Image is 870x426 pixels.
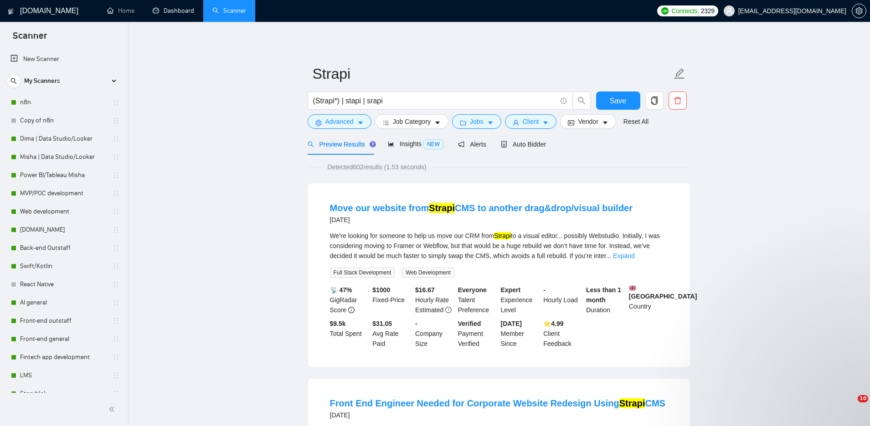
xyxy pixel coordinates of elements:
b: $ 1000 [372,286,390,294]
span: Advanced [325,117,354,127]
b: [DATE] [501,320,522,327]
span: holder [112,226,119,233]
span: Insights [388,140,443,147]
span: 2329 [701,6,715,16]
span: caret-down [602,119,608,126]
b: $ 16.67 [415,286,435,294]
span: holder [112,390,119,397]
span: setting [315,119,322,126]
b: Less than 1 month [586,286,621,304]
b: - [415,320,417,327]
div: [DATE] [330,214,633,225]
a: Reset All [623,117,649,127]
button: settingAdvancedcaret-down [308,114,371,129]
span: holder [112,317,119,325]
span: edit [674,68,685,80]
div: Country [627,285,670,315]
span: holder [112,299,119,306]
span: caret-down [487,119,494,126]
li: New Scanner [3,50,124,68]
button: search [6,74,21,88]
div: Avg Rate Paid [371,319,413,349]
a: homeHome [107,7,134,15]
span: ... [606,252,612,259]
button: delete [669,91,687,110]
b: [GEOGRAPHIC_DATA] [629,285,697,300]
a: Front End Engineer Needed for Corporate Website Redesign UsingStrapiCMS [330,398,665,408]
span: holder [112,117,119,124]
button: barsJob Categorycaret-down [375,114,448,129]
span: holder [112,190,119,197]
b: Expert [501,286,521,294]
a: AI general [20,294,107,312]
span: info-circle [348,307,355,313]
mark: Strapi [494,232,511,239]
mark: Strapi [619,398,645,408]
span: holder [112,172,119,179]
span: info-circle [561,98,566,104]
a: Expand [613,252,634,259]
span: user [726,8,732,14]
span: holder [112,335,119,343]
a: Dima | Data Studio/Looker [20,130,107,148]
span: holder [112,244,119,252]
div: Talent Preference [456,285,499,315]
span: notification [458,141,464,147]
span: bars [383,119,389,126]
span: Vendor [578,117,598,127]
input: Scanner name... [313,62,672,85]
a: Fintech app development [20,348,107,366]
span: holder [112,153,119,161]
span: folder [460,119,466,126]
img: upwork-logo.png [661,7,669,15]
a: Web development [20,203,107,221]
div: Member Since [499,319,542,349]
a: New Scanner [10,50,117,68]
b: 📡 47% [330,286,352,294]
span: Estimated [415,306,443,314]
b: $31.05 [372,320,392,327]
b: Verified [458,320,481,327]
a: [DOMAIN_NAME] [20,221,107,239]
button: idcardVendorcaret-down [560,114,616,129]
button: copy [645,91,664,110]
span: Web Development [402,268,454,278]
span: Scanner [5,29,54,48]
iframe: Intercom live chat [839,395,861,417]
a: Swift/Kotlin [20,257,107,275]
span: user [513,119,519,126]
span: NEW [423,139,443,149]
span: Connects: [671,6,699,16]
a: Front-end general [20,330,107,348]
span: holder [112,354,119,361]
button: search [572,91,591,110]
a: MVP/POC development [20,184,107,203]
span: Job Category [393,117,431,127]
span: caret-down [542,119,549,126]
span: Detected 602 results (1.53 seconds) [321,162,432,172]
div: [DATE] [330,410,665,421]
img: 🇬🇧 [629,285,636,291]
span: robot [501,141,507,147]
span: Auto Bidder [501,141,546,148]
b: ⭐️ 4.99 [543,320,563,327]
span: caret-down [357,119,364,126]
div: Hourly Rate [413,285,456,315]
button: Save [596,91,640,110]
div: Experience Level [499,285,542,315]
a: dashboardDashboard [153,7,194,15]
span: Alerts [458,141,486,148]
a: n8n [20,93,107,112]
div: Hourly Load [541,285,584,315]
span: search [573,96,590,105]
a: Move our website fromStrapiCMS to another drag&drop/visual builder [330,203,633,213]
div: Company Size [413,319,456,349]
div: Duration [584,285,627,315]
a: setting [852,7,866,15]
span: holder [112,263,119,270]
div: Client Feedback [541,319,584,349]
span: double-left [108,405,118,414]
a: Misha | Data Studio/Looker [20,148,107,166]
button: setting [852,4,866,18]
